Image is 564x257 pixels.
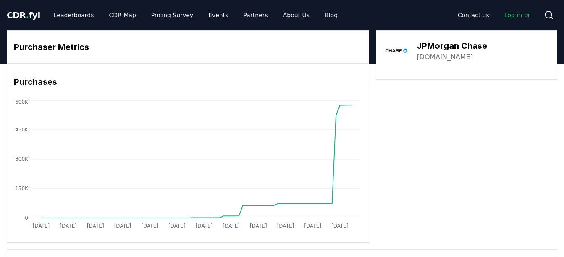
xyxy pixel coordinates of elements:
a: About Us [276,8,316,23]
h3: Purchaser Metrics [14,41,362,53]
tspan: [DATE] [33,223,50,229]
tspan: [DATE] [196,223,213,229]
tspan: [DATE] [304,223,321,229]
tspan: [DATE] [168,223,186,229]
span: Log in [504,11,530,19]
tspan: [DATE] [277,223,294,229]
a: [DOMAIN_NAME] [417,52,473,62]
a: Pricing Survey [144,8,200,23]
a: CDR.fyi [7,9,40,21]
img: JPMorgan Chase-logo [385,39,408,63]
a: Log in [498,8,537,23]
tspan: 600K [15,99,29,105]
a: Partners [237,8,275,23]
a: CDR Map [102,8,143,23]
tspan: 300K [15,156,29,162]
span: . [26,10,29,20]
tspan: [DATE] [331,223,349,229]
h3: Purchases [14,76,362,88]
a: Blog [318,8,344,23]
tspan: 0 [25,215,28,221]
tspan: [DATE] [141,223,158,229]
tspan: [DATE] [223,223,240,229]
tspan: [DATE] [87,223,104,229]
h3: JPMorgan Chase [417,39,487,52]
span: CDR fyi [7,10,40,20]
nav: Main [451,8,537,23]
a: Contact us [451,8,496,23]
a: Events [202,8,235,23]
tspan: [DATE] [114,223,131,229]
nav: Main [47,8,344,23]
tspan: [DATE] [60,223,77,229]
tspan: 450K [15,127,29,133]
tspan: [DATE] [250,223,267,229]
tspan: 150K [15,186,29,191]
a: Leaderboards [47,8,101,23]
